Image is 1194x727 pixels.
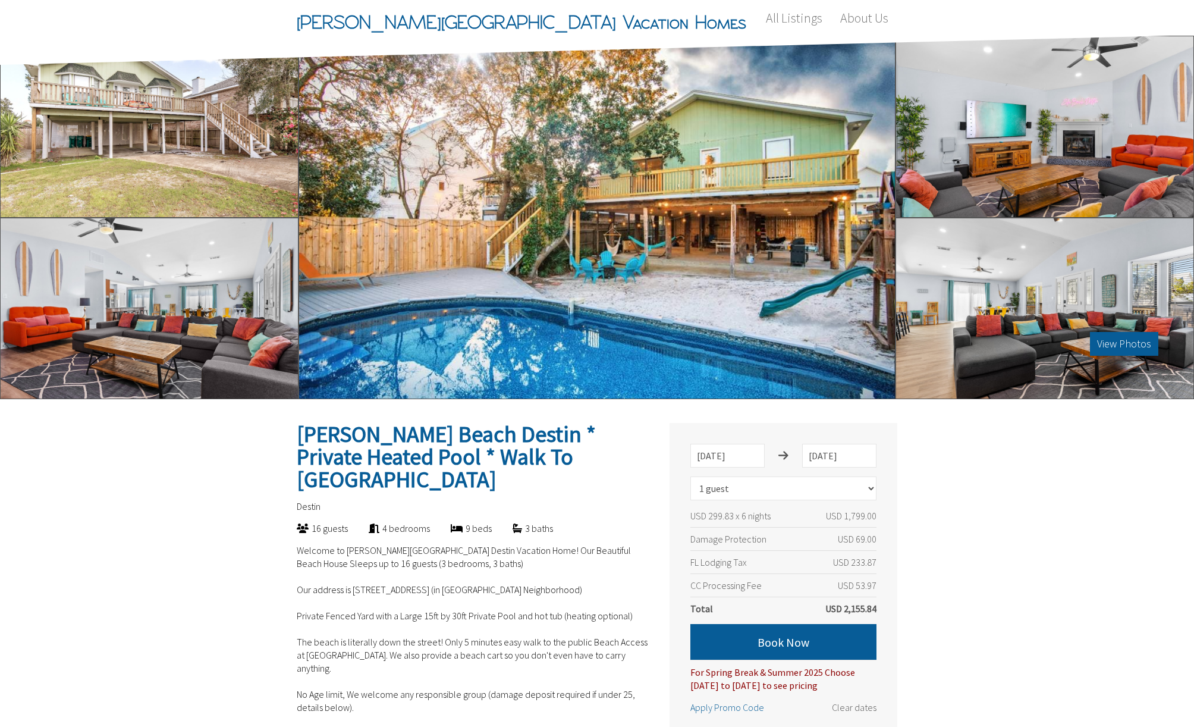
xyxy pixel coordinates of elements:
h2: [PERSON_NAME] Beach Destin * Private Heated Pool * Walk To [GEOGRAPHIC_DATA] [297,423,649,491]
span: USD 299.83 x 6 nights [690,510,771,522]
div: 9 beds [430,522,492,535]
div: 16 guests [276,522,348,535]
div: For Spring Break & Summer 2025 Choose [DATE] to [DATE] to see pricing [690,660,876,692]
div: 4 bedrooms [348,522,430,535]
span: CC Processing Fee [690,579,762,591]
span: Clear dates [832,701,876,713]
div: 3 baths [492,522,553,535]
span: [PERSON_NAME][GEOGRAPHIC_DATA] Vacation Homes [297,4,746,40]
span: FL Lodging Tax [690,556,747,568]
iframe: chat widget [1120,653,1194,709]
span: Damage Protection [690,533,766,545]
span: Total [690,603,713,615]
span: USD 1,799.00 [826,509,876,522]
span: USD 2,155.84 [825,602,876,615]
span: Apply Promo Code [690,701,764,713]
span: USD 233.87 [833,556,876,569]
button: Book Now [690,624,876,660]
input: Check-in [690,444,765,468]
input: Check-out [802,444,876,468]
button: View Photos [1090,332,1158,356]
span: Destin [297,500,321,512]
span: USD 69.00 [838,532,876,546]
span: USD 53.97 [838,579,876,592]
